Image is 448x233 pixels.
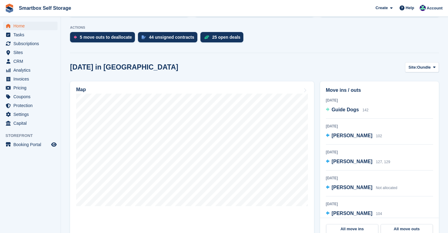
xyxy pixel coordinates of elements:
a: 5 move outs to deallocate [70,32,138,45]
span: Booking Portal [13,140,50,149]
div: [DATE] [326,124,433,129]
a: menu [3,140,58,149]
img: move_outs_to_deallocate_icon-f764333ba52eb49d3ac5e1228854f67142a1ed5810a6f6cc68b1a99e826820c5.svg [74,35,77,39]
span: Tasks [13,30,50,39]
span: Pricing [13,84,50,92]
span: Storefront [5,133,61,139]
h2: Map [76,87,86,92]
a: [PERSON_NAME] 102 [326,132,382,140]
span: Guide Dogs [332,107,359,112]
img: Roger Canham [420,5,426,11]
div: [DATE] [326,98,433,103]
a: [PERSON_NAME] 104 [326,210,382,218]
span: Oundle [417,64,431,70]
span: 142 [362,108,369,112]
span: Settings [13,110,50,119]
a: menu [3,75,58,83]
span: 127, 129 [376,160,390,164]
h2: Move ins / outs [326,87,433,94]
button: Site: Oundle [405,62,439,72]
a: 25 open deals [200,32,247,45]
span: Invoices [13,75,50,83]
img: deal-1b604bf984904fb50ccaf53a9ad4b4a5d6e5aea283cecdc64d6e3604feb123c2.svg [204,35,209,39]
a: menu [3,92,58,101]
span: 102 [376,134,382,138]
a: menu [3,39,58,48]
div: [DATE] [326,149,433,155]
div: [DATE] [326,175,433,181]
span: Coupons [13,92,50,101]
span: 104 [376,212,382,216]
a: menu [3,110,58,119]
span: Analytics [13,66,50,74]
span: CRM [13,57,50,66]
span: Home [13,22,50,30]
span: [PERSON_NAME] [332,159,372,164]
p: ACTIONS [70,26,439,30]
a: Guide Dogs 142 [326,106,369,114]
span: Not allocated [376,186,397,190]
a: Smartbox Self Storage [16,3,74,13]
div: 5 move outs to deallocate [80,35,132,40]
a: [PERSON_NAME] 127, 129 [326,158,390,166]
span: Account [427,5,443,11]
a: 44 unsigned contracts [138,32,200,45]
div: [DATE] [326,201,433,207]
a: menu [3,119,58,127]
span: Sites [13,48,50,57]
a: menu [3,30,58,39]
div: 44 unsigned contracts [149,35,194,40]
div: 25 open deals [212,35,241,40]
span: Create [376,5,388,11]
a: Preview store [50,141,58,148]
a: menu [3,22,58,30]
span: Site: [408,64,417,70]
a: [PERSON_NAME] Not allocated [326,184,397,192]
a: menu [3,48,58,57]
img: contract_signature_icon-13c848040528278c33f63329250d36e43548de30e8caae1d1a13099fd9432cc5.svg [142,35,146,39]
a: menu [3,84,58,92]
span: Help [406,5,414,11]
h2: [DATE] in [GEOGRAPHIC_DATA] [70,63,178,71]
span: Capital [13,119,50,127]
span: [PERSON_NAME] [332,211,372,216]
span: [PERSON_NAME] [332,133,372,138]
a: menu [3,66,58,74]
a: menu [3,101,58,110]
img: stora-icon-8386f47178a22dfd0bd8f6a31ec36ba5ce8667c1dd55bd0f319d3a0aa187defe.svg [5,4,14,13]
span: Protection [13,101,50,110]
span: Subscriptions [13,39,50,48]
a: menu [3,57,58,66]
span: [PERSON_NAME] [332,185,372,190]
